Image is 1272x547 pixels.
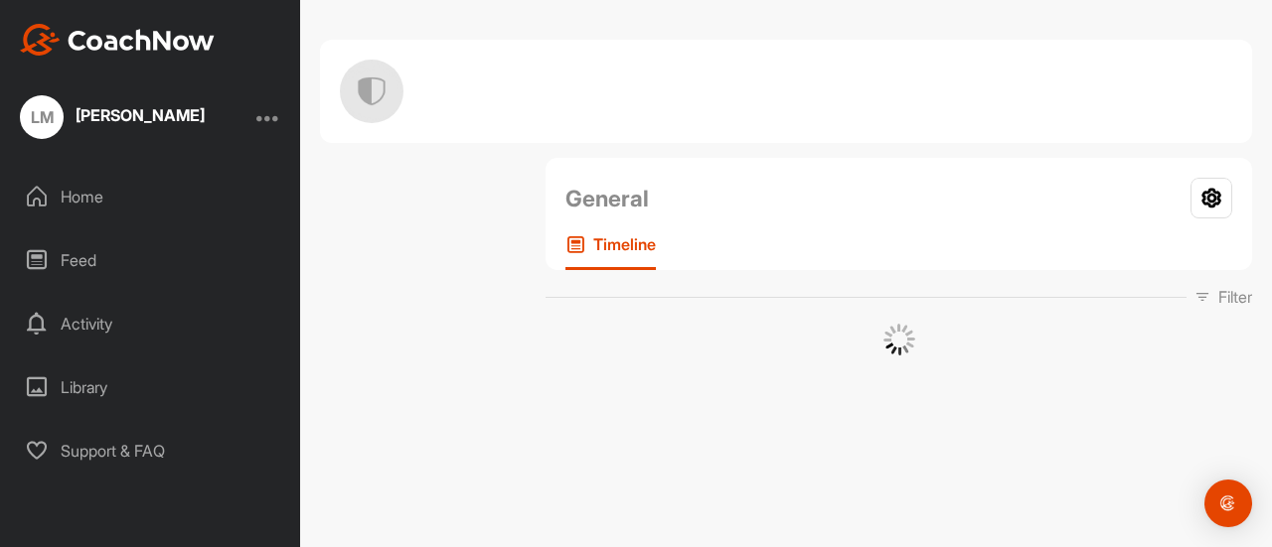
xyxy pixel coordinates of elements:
img: group [340,60,403,123]
div: Support & FAQ [11,426,291,476]
div: LM [20,95,64,139]
p: Timeline [593,234,656,254]
div: Feed [11,235,291,285]
div: Home [11,172,291,221]
div: Activity [11,299,291,348]
div: [PERSON_NAME] [76,107,205,123]
img: CoachNow [20,24,215,56]
div: Library [11,362,291,412]
img: G6gVgL6ErOh57ABN0eRmCEwV0I4iEi4d8EwaPGI0tHgoAbU4EAHFLEQAh+QQFCgALACwIAA4AGAASAAAEbHDJSesaOCdk+8xg... [883,324,915,355]
p: Filter [1218,285,1252,309]
h2: General [565,182,649,215]
div: Open Intercom Messenger [1204,479,1252,527]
